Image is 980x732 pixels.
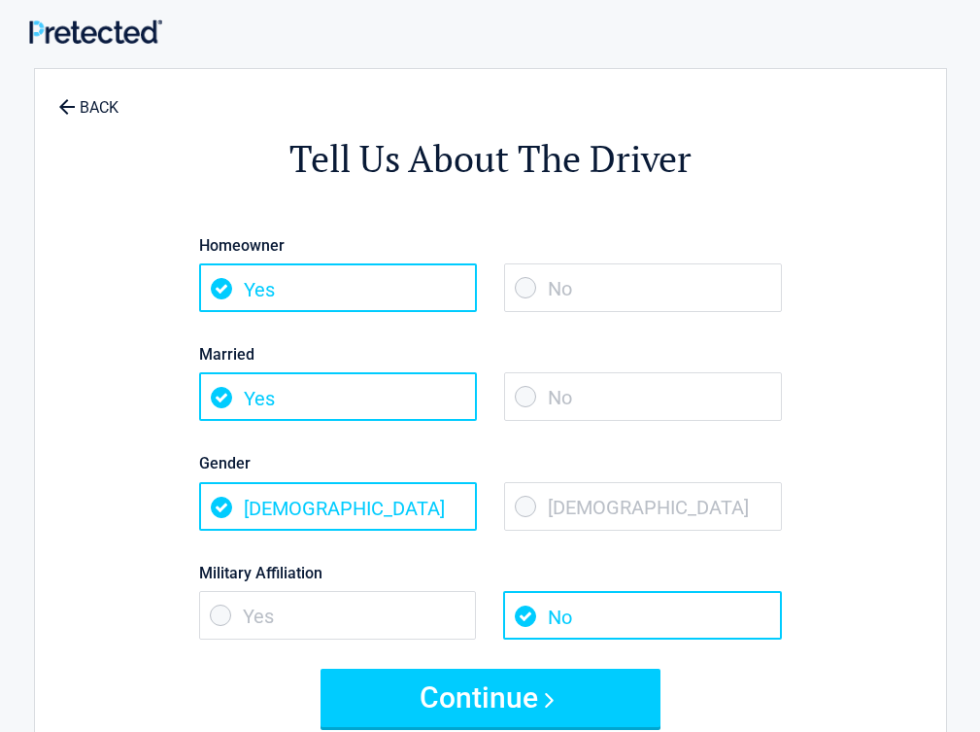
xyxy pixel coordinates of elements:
label: Homeowner [199,232,782,259]
button: Continue [321,669,660,727]
span: [DEMOGRAPHIC_DATA] [199,482,477,531]
label: Military Affiliation [199,560,782,586]
a: BACK [54,82,122,116]
span: Yes [199,372,477,421]
label: Married [199,341,782,367]
label: Gender [199,450,782,476]
span: No [504,263,782,312]
span: No [504,372,782,421]
span: Yes [199,591,477,640]
span: [DEMOGRAPHIC_DATA] [504,482,782,531]
h2: Tell Us About The Driver [142,134,839,184]
span: No [503,591,781,640]
img: Main Logo [29,19,162,44]
span: Yes [199,263,477,312]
